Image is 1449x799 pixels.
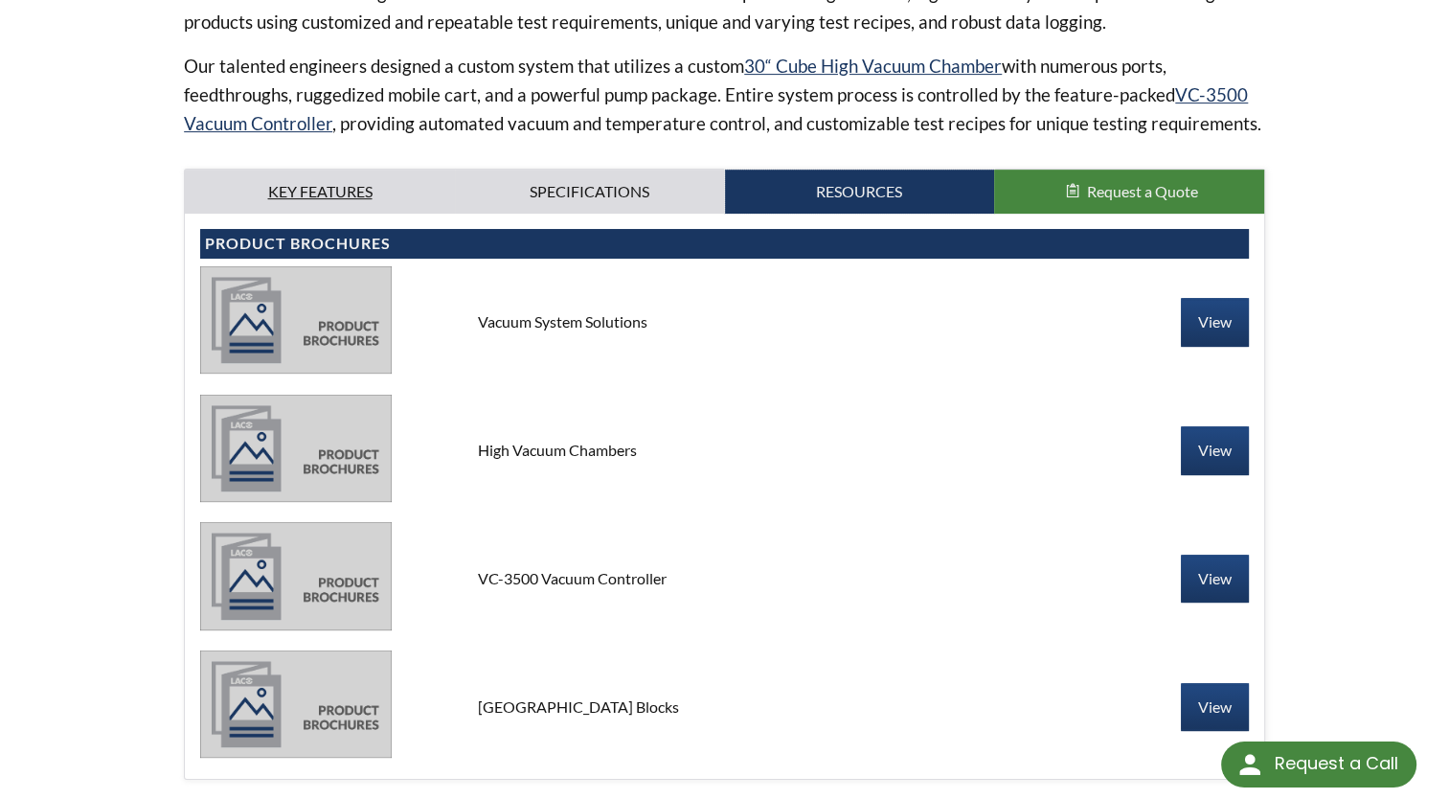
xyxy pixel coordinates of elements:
div: [GEOGRAPHIC_DATA] Blocks [463,696,986,718]
a: View [1181,426,1249,474]
img: product_brochures-81b49242bb8394b31c113ade466a77c846893fb1009a796a1a03a1a1c57cbc37.jpg [200,395,392,502]
div: VC-3500 Vacuum Controller [463,568,986,589]
img: round button [1234,749,1265,780]
button: Request a Quote [994,170,1264,214]
p: Our talented engineers designed a custom system that utilizes a custom with numerous ports, feedt... [184,52,1265,138]
div: Request a Call [1274,742,1397,786]
div: Vacuum System Solutions [463,311,986,332]
div: High Vacuum Chambers [463,440,986,461]
a: Specifications [455,170,725,214]
h4: Product Brochures [205,234,1244,254]
a: View [1181,555,1249,603]
img: product_brochures-81b49242bb8394b31c113ade466a77c846893fb1009a796a1a03a1a1c57cbc37.jpg [200,651,392,758]
a: Key Features [185,170,455,214]
a: Resources [725,170,995,214]
div: Request a Call [1221,742,1416,788]
a: 30“ Cube High Vacuum Chamber [744,55,1002,77]
a: View [1181,683,1249,731]
img: product_brochures-81b49242bb8394b31c113ade466a77c846893fb1009a796a1a03a1a1c57cbc37.jpg [200,266,392,374]
a: View [1181,298,1249,346]
img: product_brochures-81b49242bb8394b31c113ade466a77c846893fb1009a796a1a03a1a1c57cbc37.jpg [200,522,392,629]
span: Request a Quote [1087,182,1198,200]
